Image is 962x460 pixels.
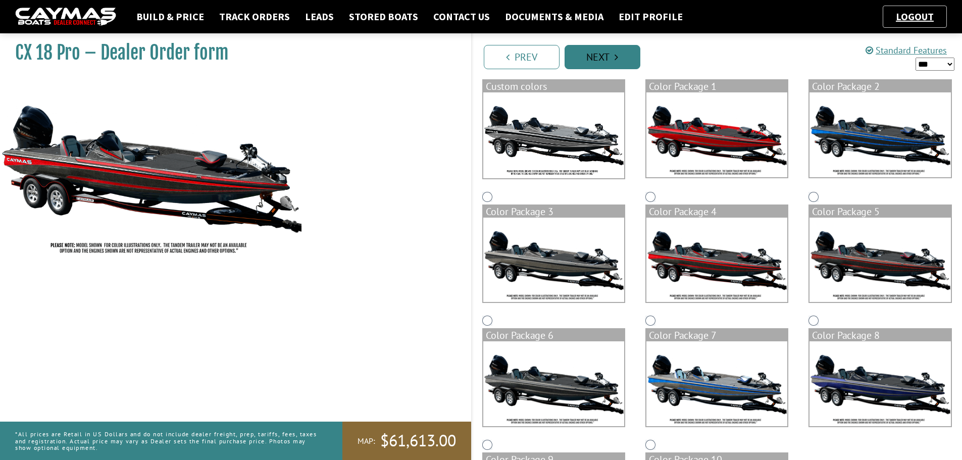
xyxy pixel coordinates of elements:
img: color_package_296.png [809,218,950,302]
p: *All prices are Retail in US Dollars and do not include dealer freight, prep, tariffs, fees, taxe... [15,426,320,456]
a: Contact Us [428,10,495,23]
div: Color Package 5 [809,206,950,218]
img: caymas-dealer-connect-2ed40d3bc7270c1d8d7ffb4b79bf05adc795679939227970def78ec6f6c03838.gif [15,8,116,26]
a: Build & Price [131,10,209,23]
a: Edit Profile [614,10,688,23]
img: color_package_293.png [809,92,950,177]
a: Next [565,45,640,69]
a: Documents & Media [500,10,609,23]
img: color_package_297.png [483,341,624,426]
img: color_package_299.png [809,341,950,426]
a: Prev [484,45,560,69]
div: Custom colors [483,80,624,92]
div: Color Package 2 [809,80,950,92]
div: Color Package 1 [646,80,787,92]
a: MAP:$61,613.00 [342,422,471,460]
div: Color Package 6 [483,329,624,341]
a: Standard Features [866,44,947,56]
span: MAP: [358,436,375,446]
h1: CX 18 Pro – Dealer Order form [15,41,446,64]
a: Leads [300,10,339,23]
img: color_package_298.png [646,341,787,426]
div: Color Package 3 [483,206,624,218]
div: Color Package 7 [646,329,787,341]
a: Logout [891,10,939,23]
div: Color Package 8 [809,329,950,341]
img: color_package_295.png [646,218,787,302]
img: color_package_292.png [646,92,787,177]
a: Track Orders [214,10,295,23]
img: color_package_294.png [483,218,624,302]
a: Stored Boats [344,10,423,23]
span: $61,613.00 [380,430,456,451]
img: cx18-Base-Layer.png [483,92,624,178]
div: Color Package 4 [646,206,787,218]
